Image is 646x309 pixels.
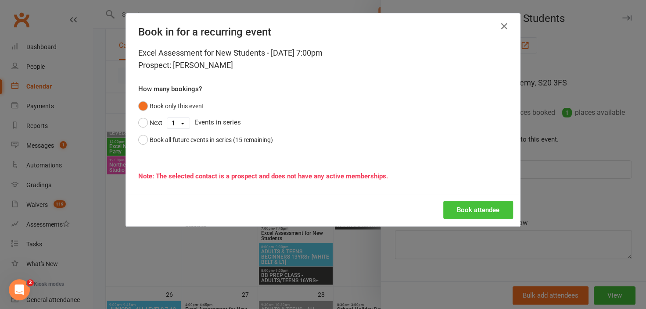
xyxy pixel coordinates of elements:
div: Book all future events in series (15 remaining) [150,135,273,145]
button: Book all future events in series (15 remaining) [138,131,273,148]
button: Book only this event [138,98,204,114]
span: 2 [27,279,34,286]
div: Events in series [138,114,508,131]
iframe: Intercom live chat [9,279,30,300]
div: Note: The selected contact is a prospect and does not have any active memberships. [138,171,508,181]
h4: Book in for a recurring event [138,26,508,38]
button: Close [497,19,511,33]
label: How many bookings? [138,84,202,94]
div: Excel Assessment for New Students - [DATE] 7:00pm Prospect: [PERSON_NAME] [138,47,508,71]
button: Next [138,114,162,131]
button: Book attendee [443,201,513,219]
